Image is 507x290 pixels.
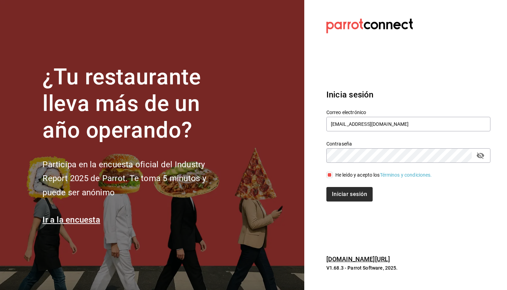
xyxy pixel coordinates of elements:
[326,88,490,101] h3: Inicia sesión
[475,150,486,161] button: passwordField
[326,110,490,115] label: Correo electrónico
[380,172,432,178] a: Términos y condiciones.
[42,215,100,225] a: Ir a la encuesta
[326,255,390,263] a: [DOMAIN_NAME][URL]
[326,117,490,131] input: Ingresa tu correo electrónico
[326,264,490,271] p: V1.68.3 - Parrot Software, 2025.
[42,158,229,200] h2: Participa en la encuesta oficial del Industry Report 2025 de Parrot. Te toma 5 minutos y puede se...
[42,64,229,143] h1: ¿Tu restaurante lleva más de un año operando?
[326,141,490,146] label: Contraseña
[326,187,373,202] button: Iniciar sesión
[335,171,432,179] div: He leído y acepto los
